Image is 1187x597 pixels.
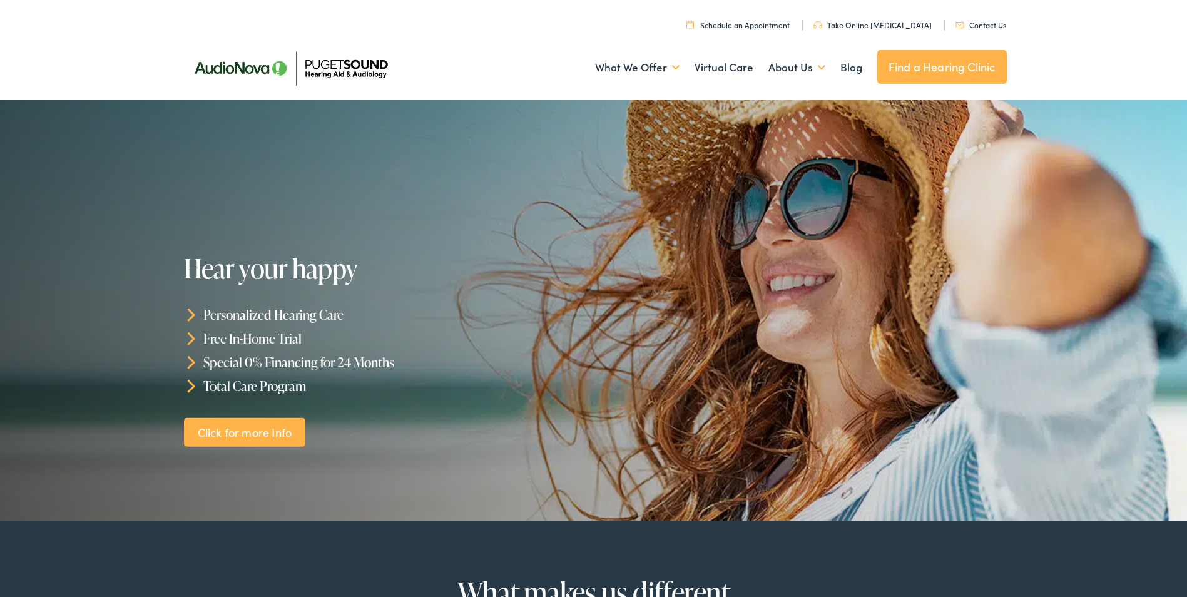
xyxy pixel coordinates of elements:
[184,303,599,327] li: Personalized Hearing Care
[955,19,1006,30] a: Contact Us
[955,22,964,28] img: utility icon
[695,44,753,91] a: Virtual Care
[184,417,305,447] a: Click for more Info
[184,254,564,283] h1: Hear your happy
[813,19,932,30] a: Take Online [MEDICAL_DATA]
[184,350,599,374] li: Special 0% Financing for 24 Months
[686,21,694,29] img: utility icon
[686,19,790,30] a: Schedule an Appointment
[768,44,825,91] a: About Us
[184,327,599,350] li: Free In-Home Trial
[184,374,599,397] li: Total Care Program
[840,44,862,91] a: Blog
[877,50,1007,84] a: Find a Hearing Clinic
[595,44,680,91] a: What We Offer
[813,21,822,29] img: utility icon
